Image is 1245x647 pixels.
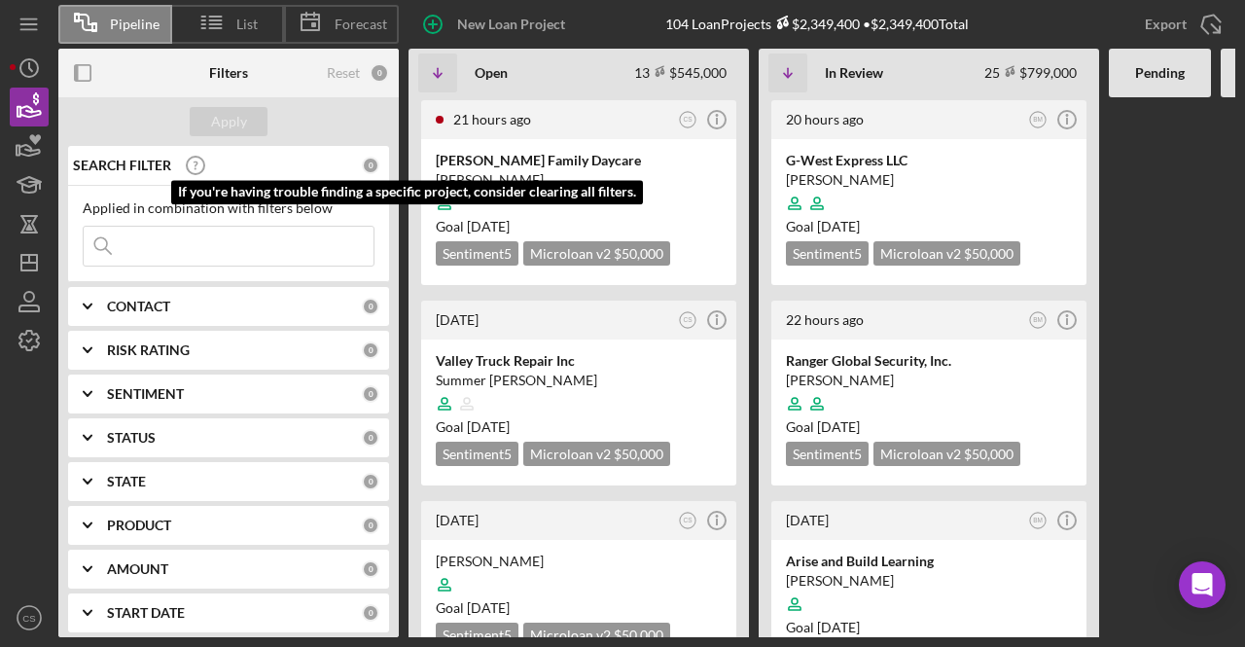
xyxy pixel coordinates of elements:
div: [PERSON_NAME] [786,571,1072,591]
div: Microloan v2 [873,442,1020,466]
time: 11/09/2025 [467,599,510,616]
text: BM [1033,517,1043,523]
div: Applied in combination with filters below [83,200,374,216]
div: New Loan Project [457,5,565,44]
div: 0 [362,341,379,359]
b: SENTIMENT [107,386,184,402]
div: 0 [362,157,379,174]
a: 21 hours agoCS[PERSON_NAME] Family Daycare[PERSON_NAME]Goal [DATE]Sentiment5Microloan v2 $50,000 [418,97,739,288]
div: 0 [362,298,379,315]
div: 0 [370,63,389,83]
div: [PERSON_NAME] [786,371,1072,390]
div: 0 [362,385,379,403]
div: Export [1145,5,1187,44]
button: CS [675,508,701,534]
div: Open Intercom Messenger [1179,561,1226,608]
b: AMOUNT [107,561,168,577]
div: Summer [PERSON_NAME] [436,371,722,390]
div: 0 [362,517,379,534]
span: Goal [436,218,510,234]
div: Valley Truck Repair Inc [436,351,722,371]
text: CS [684,116,694,123]
button: BM [1025,508,1051,534]
span: Goal [786,218,860,234]
button: Export [1125,5,1235,44]
button: CS [675,107,701,133]
div: Sentiment 5 [786,241,869,266]
button: Apply [190,107,267,136]
span: $50,000 [964,245,1014,262]
time: 2025-09-29 21:00 [786,111,864,127]
div: 104 Loan Projects • $2,349,400 Total [665,16,969,32]
div: 0 [362,429,379,447]
div: 0 [362,604,379,622]
b: STATE [107,474,146,489]
div: $2,349,400 [771,16,860,32]
div: Microloan v2 [873,241,1020,266]
b: STATUS [107,430,156,446]
div: Sentiment 5 [436,623,518,647]
div: Arise and Build Learning [786,552,1072,571]
div: Ranger Global Security, Inc. [786,351,1072,371]
time: 11/13/2025 [467,218,510,234]
span: Goal [786,619,860,635]
span: $50,000 [614,627,663,643]
span: $50,000 [964,446,1014,462]
b: START DATE [107,605,185,621]
a: [DATE]CSValley Truck Repair IncSummer [PERSON_NAME]Goal [DATE]Sentiment5Microloan v2 $50,000 [418,298,739,488]
div: [PERSON_NAME] [786,170,1072,190]
div: 0 [362,473,379,490]
div: Microloan v2 [523,623,670,647]
text: BM [1033,116,1043,123]
time: 2025-09-25 18:05 [786,512,829,528]
div: [PERSON_NAME] [436,170,722,190]
time: 11/08/2025 [817,218,860,234]
span: Goal [436,599,510,616]
a: 20 hours agoBMG-West Express LLC[PERSON_NAME]Goal [DATE]Sentiment5Microloan v2 $50,000 [768,97,1089,288]
div: 25 $799,000 [984,64,1077,81]
time: 11/10/2025 [467,418,510,435]
b: PRODUCT [107,518,171,533]
span: Goal [436,418,510,435]
div: 0 [362,560,379,578]
time: 2025-09-29 20:00 [453,111,531,127]
time: 2025-09-29 19:11 [786,311,864,328]
b: RISK RATING [107,342,190,358]
div: Sentiment 5 [786,442,869,466]
text: CS [684,316,694,323]
div: [PERSON_NAME] [436,552,722,571]
button: BM [1025,107,1051,133]
div: Sentiment 5 [436,241,518,266]
span: List [236,17,258,32]
a: 22 hours agoBMRanger Global Security, Inc.[PERSON_NAME]Goal [DATE]Sentiment5Microloan v2 $50,000 [768,298,1089,488]
b: SEARCH FILTER [73,158,171,173]
b: CONTACT [107,299,170,314]
time: 2025-09-25 18:42 [436,512,479,528]
b: In Review [825,65,883,81]
div: [PERSON_NAME] Family Daycare [436,151,722,170]
div: Microloan v2 [523,241,670,266]
div: Microloan v2 [523,442,670,466]
text: CS [684,517,694,523]
div: Sentiment 5 [436,442,518,466]
span: Forecast [335,17,387,32]
text: BM [1033,316,1043,323]
div: G-West Express LLC [786,151,1072,170]
time: 2025-09-26 18:41 [436,311,479,328]
div: Apply [211,107,247,136]
button: CS [10,598,49,637]
button: New Loan Project [409,5,585,44]
b: Pending [1135,65,1185,81]
button: CS [675,307,701,334]
button: BM [1025,307,1051,334]
b: Filters [209,65,248,81]
span: $50,000 [614,446,663,462]
span: $50,000 [614,245,663,262]
text: CS [22,613,35,624]
span: Pipeline [110,17,160,32]
div: 13 $545,000 [634,64,727,81]
div: Reset [327,65,360,81]
time: 11/10/2025 [817,418,860,435]
span: Goal [786,418,860,435]
b: Open [475,65,508,81]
